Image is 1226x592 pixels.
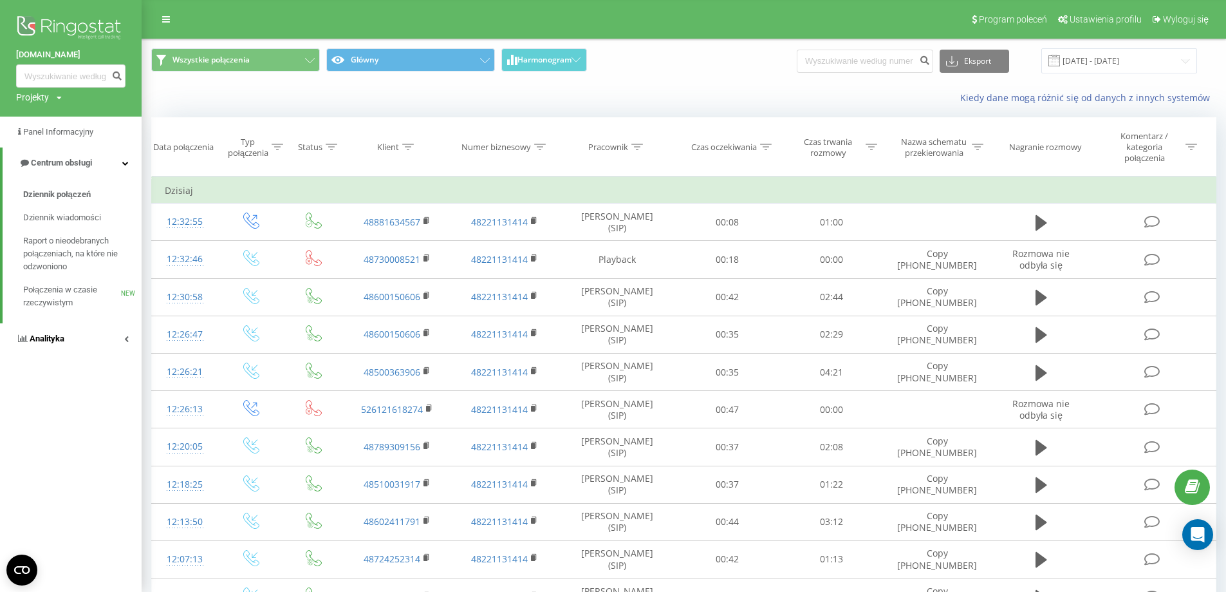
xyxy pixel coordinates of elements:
div: Open Intercom Messenger [1182,519,1213,550]
td: Dzisiaj [152,178,1216,204]
div: Status [298,142,322,153]
td: 00:42 [675,540,779,578]
span: Wyloguj się [1163,14,1209,24]
td: 00:35 [675,316,779,353]
a: 48221131414 [471,291,528,303]
a: 48221131414 [471,441,528,453]
button: Harmonogram [501,48,587,72]
td: Copy [PHONE_NUMBER] [883,316,991,353]
div: 12:13:50 [165,510,205,535]
td: 02:08 [779,428,883,466]
div: Numer biznesowy [461,142,531,153]
span: Dziennik połączeń [23,188,91,201]
a: Połączenia w czasie rzeczywistymNEW [23,278,142,314]
input: Wyszukiwanie według numeru [16,64,125,88]
td: 01:22 [779,466,883,503]
td: 00:00 [779,391,883,428]
td: 01:13 [779,540,883,578]
span: Połączenia w czasie rzeczywistym [23,283,121,309]
img: Ringostat logo [16,13,125,45]
td: 04:21 [779,354,883,391]
a: 48510031917 [364,478,420,490]
span: Panel Informacyjny [23,127,93,137]
button: Wszystkie połączenia [151,48,320,72]
div: 12:18:25 [165,472,205,497]
td: Playback [559,241,675,278]
div: Czas trwania rozmowy [794,137,862,158]
span: Rozmowa nie odbyła się [1012,397,1070,421]
td: [PERSON_NAME] (SIP) [559,354,675,391]
a: 48789309156 [364,441,420,453]
div: 12:07:13 [165,547,205,572]
span: Dziennik wiadomości [23,211,101,224]
td: 00:44 [675,503,779,540]
a: 48221131414 [471,478,528,490]
td: Copy [PHONE_NUMBER] [883,428,991,466]
td: Copy [PHONE_NUMBER] [883,466,991,503]
td: [PERSON_NAME] (SIP) [559,503,675,540]
div: Projekty [16,91,49,104]
td: 00:18 [675,241,779,278]
button: Eksport [940,50,1009,73]
a: Kiedy dane mogą różnić się od danych z innych systemów [960,91,1216,104]
button: Open CMP widget [6,555,37,586]
td: Copy [PHONE_NUMBER] [883,540,991,578]
td: [PERSON_NAME] (SIP) [559,466,675,503]
td: 03:12 [779,503,883,540]
td: [PERSON_NAME] (SIP) [559,428,675,466]
span: Raport o nieodebranych połączeniach, na które nie odzwoniono [23,234,135,273]
div: Klient [377,142,399,153]
td: [PERSON_NAME] (SIP) [559,540,675,578]
td: [PERSON_NAME] (SIP) [559,278,675,316]
a: Centrum obsługi [3,148,142,178]
div: 12:26:13 [165,397,205,422]
td: [PERSON_NAME] (SIP) [559,204,675,241]
td: 00:35 [675,354,779,391]
div: Data połączenia [153,142,214,153]
a: Dziennik wiadomości [23,206,142,229]
button: Główny [326,48,495,72]
span: Analityka [30,334,64,343]
td: Copy [PHONE_NUMBER] [883,354,991,391]
a: 48221131414 [471,366,528,378]
td: [PERSON_NAME] (SIP) [559,391,675,428]
td: [PERSON_NAME] (SIP) [559,316,675,353]
a: 48500363906 [364,366,420,378]
td: 01:00 [779,204,883,241]
span: Rozmowa nie odbyła się [1012,247,1070,271]
a: 48221131414 [471,253,528,265]
a: 48221131414 [471,515,528,528]
div: 12:26:21 [165,359,205,385]
td: Copy [PHONE_NUMBER] [883,278,991,316]
div: Nagranie rozmowy [1009,142,1082,153]
a: 48221131414 [471,328,528,340]
td: 00:08 [675,204,779,241]
span: Centrum obsługi [31,158,92,167]
a: 48221131414 [471,553,528,565]
div: 12:26:47 [165,322,205,347]
td: 00:37 [675,428,779,466]
div: 12:20:05 [165,434,205,459]
td: 00:37 [675,466,779,503]
a: 48600150606 [364,291,420,303]
div: Nazwa schematu przekierowania [900,137,969,158]
div: Pracownik [588,142,628,153]
span: Wszystkie połączenia [172,55,250,65]
span: Ustawienia profilu [1070,14,1142,24]
div: Czas oczekiwania [691,142,757,153]
div: Typ połączenia [228,137,268,158]
div: Komentarz / kategoria połączenia [1107,131,1182,164]
a: 48730008521 [364,253,420,265]
td: Copy [PHONE_NUMBER] [883,503,991,540]
span: Harmonogram [517,55,571,64]
td: Copy [PHONE_NUMBER] [883,241,991,278]
td: 00:47 [675,391,779,428]
div: 12:30:58 [165,285,205,310]
a: Raport o nieodebranych połączeniach, na które nie odzwoniono [23,229,142,278]
span: Program poleceń [979,14,1047,24]
td: 02:44 [779,278,883,316]
input: Wyszukiwanie według numeru [797,50,933,73]
div: 12:32:55 [165,209,205,234]
a: 48221131414 [471,403,528,415]
div: 12:32:46 [165,247,205,272]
